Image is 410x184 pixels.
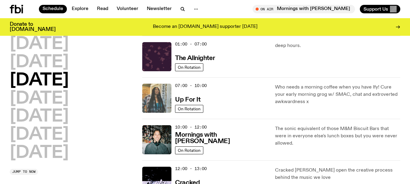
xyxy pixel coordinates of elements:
[153,24,257,30] p: Become an [DOMAIN_NAME] supporter [DATE]
[39,5,67,13] a: Schedule
[275,125,400,147] p: The sonic equivalent of those M&M Biscuit Bars that were in everyone else's lunch boxes but you w...
[175,54,215,62] a: The Allnighter
[178,106,201,111] span: On Rotation
[10,72,69,89] button: [DATE]
[175,132,267,145] h3: Mornings with [PERSON_NAME]
[175,55,215,62] h3: The Allnighter
[68,5,92,13] a: Explore
[12,170,36,173] span: Jump to now
[143,5,175,13] a: Newsletter
[10,22,56,32] h3: Donate to [DOMAIN_NAME]
[10,54,69,71] button: [DATE]
[275,42,400,49] p: deep hours.
[10,169,38,175] button: Jump to now
[10,126,69,143] button: [DATE]
[275,167,400,181] p: Cracked [PERSON_NAME] open the creative process behind the music we love
[175,83,207,89] span: 07:00 - 10:00
[175,146,203,154] a: On Rotation
[10,145,69,162] button: [DATE]
[142,84,171,113] img: Ify - a Brown Skin girl with black braided twists, looking up to the side with her tongue stickin...
[93,5,112,13] a: Read
[175,124,207,130] span: 10:00 - 12:00
[178,65,201,69] span: On Rotation
[253,5,355,13] button: On AirMornings with [PERSON_NAME]
[175,166,207,172] span: 12:00 - 13:00
[175,95,200,103] a: Up For It
[275,84,400,105] p: Who needs a morning coffee when you have Ify! Cure your early morning grog w/ SMAC, chat and extr...
[175,41,207,47] span: 01:00 - 07:00
[10,108,69,125] button: [DATE]
[360,5,400,13] button: Support Us
[175,105,203,113] a: On Rotation
[175,97,200,103] h3: Up For It
[142,125,171,154] img: Radio presenter Ben Hansen sits in front of a wall of photos and an fbi radio sign. Film photo. B...
[363,6,388,12] span: Support Us
[113,5,142,13] a: Volunteer
[175,131,267,145] a: Mornings with [PERSON_NAME]
[10,90,69,107] button: [DATE]
[175,63,203,71] a: On Rotation
[10,36,69,53] button: [DATE]
[178,148,201,152] span: On Rotation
